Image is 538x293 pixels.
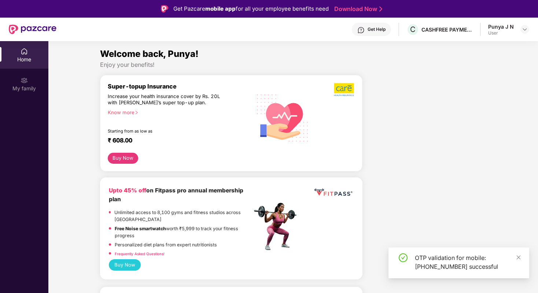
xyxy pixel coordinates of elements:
strong: Free Noise smartwatch [115,226,166,231]
img: fpp.png [252,201,303,252]
span: C [410,25,416,34]
p: Personalized diet plans from expert nutritionists [115,241,217,248]
div: Starting from as low as [108,129,221,134]
strong: mobile app [205,5,236,12]
div: Super-topup Insurance [108,83,252,90]
b: on Fitpass pro annual membership plan [109,187,243,203]
div: CASHFREE PAYMENTS INDIA PVT. LTD. [421,26,473,33]
span: Welcome back, Punya! [100,48,199,59]
div: Know more [108,109,247,115]
div: Increase your health insurance cover by Rs. 20L with [PERSON_NAME]’s super top-up plan. [108,93,220,106]
div: Get Pazcare for all your employee benefits need [173,4,329,13]
img: New Pazcare Logo [9,25,56,34]
button: Buy Now [109,259,141,271]
span: check-circle [399,253,408,262]
b: Upto 45% off [109,187,146,194]
div: Punya J N [488,23,514,30]
div: ₹ 608.00 [108,137,244,145]
img: Stroke [379,5,382,13]
span: right [134,111,139,115]
img: Logo [161,5,168,12]
img: svg+xml;base64,PHN2ZyB3aWR0aD0iMjAiIGhlaWdodD0iMjAiIHZpZXdCb3g9IjAgMCAyMCAyMCIgZmlsbD0ibm9uZSIgeG... [21,77,28,84]
a: Frequently Asked Questions! [115,252,165,256]
button: Buy Now [108,153,138,164]
img: svg+xml;base64,PHN2ZyBpZD0iRHJvcGRvd24tMzJ4MzIiIHhtbG5zPSJodHRwOi8vd3d3LnczLm9yZy8yMDAwL3N2ZyIgd2... [522,26,528,32]
div: OTP validation for mobile: [PHONE_NUMBER] successful [415,253,520,271]
span: close [516,255,521,260]
p: Unlimited access to 8,100 gyms and fitness studios across [GEOGRAPHIC_DATA] [114,209,252,223]
div: User [488,30,514,36]
img: svg+xml;base64,PHN2ZyB4bWxucz0iaHR0cDovL3d3dy53My5vcmcvMjAwMC9zdmciIHhtbG5zOnhsaW5rPSJodHRwOi8vd3... [252,86,314,149]
div: Get Help [368,26,386,32]
img: svg+xml;base64,PHN2ZyBpZD0iSGVscC0zMngzMiIgeG1sbnM9Imh0dHA6Ly93d3cudzMub3JnLzIwMDAvc3ZnIiB3aWR0aD... [357,26,365,34]
img: b5dec4f62d2307b9de63beb79f102df3.png [334,83,355,97]
img: fppp.png [313,186,354,199]
a: Download Now [334,5,380,13]
div: Enjoy your benefits! [100,61,486,69]
p: worth ₹5,999 to track your fitness progress [115,225,252,239]
img: svg+xml;base64,PHN2ZyBpZD0iSG9tZSIgeG1sbnM9Imh0dHA6Ly93d3cudzMub3JnLzIwMDAvc3ZnIiB3aWR0aD0iMjAiIG... [21,48,28,55]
